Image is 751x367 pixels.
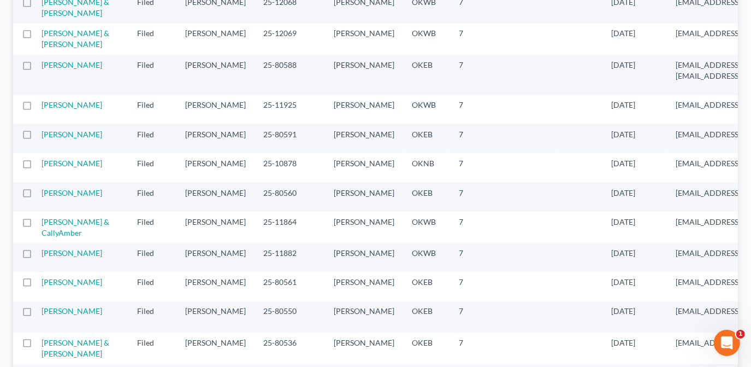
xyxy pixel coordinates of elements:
[176,153,255,182] td: [PERSON_NAME]
[325,124,403,153] td: [PERSON_NAME]
[325,212,403,243] td: [PERSON_NAME]
[602,301,667,333] td: [DATE]
[403,301,450,333] td: OKEB
[128,95,176,124] td: Filed
[128,24,176,55] td: Filed
[325,153,403,182] td: [PERSON_NAME]
[325,183,403,212] td: [PERSON_NAME]
[128,124,176,153] td: Filed
[450,301,505,333] td: 7
[325,333,403,364] td: [PERSON_NAME]
[128,212,176,243] td: Filed
[42,130,102,139] a: [PERSON_NAME]
[255,212,325,243] td: 25-11864
[255,24,325,55] td: 25-12069
[176,24,255,55] td: [PERSON_NAME]
[403,212,450,243] td: OKWB
[128,272,176,301] td: Filed
[403,55,450,95] td: OKEB
[325,243,403,272] td: [PERSON_NAME]
[255,95,325,124] td: 25-11925
[255,243,325,272] td: 25-11882
[403,124,450,153] td: OKEB
[602,333,667,364] td: [DATE]
[42,60,102,69] a: [PERSON_NAME]
[128,183,176,212] td: Filed
[42,307,102,316] a: [PERSON_NAME]
[450,153,505,182] td: 7
[255,124,325,153] td: 25-80591
[176,212,255,243] td: [PERSON_NAME]
[325,55,403,95] td: [PERSON_NAME]
[176,272,255,301] td: [PERSON_NAME]
[325,95,403,124] td: [PERSON_NAME]
[325,272,403,301] td: [PERSON_NAME]
[128,55,176,95] td: Filed
[176,243,255,272] td: [PERSON_NAME]
[255,333,325,364] td: 25-80536
[403,153,450,182] td: OKNB
[403,95,450,124] td: OKWB
[450,272,505,301] td: 7
[450,333,505,364] td: 7
[255,55,325,95] td: 25-80588
[602,212,667,243] td: [DATE]
[176,183,255,212] td: [PERSON_NAME]
[128,153,176,182] td: Filed
[450,95,505,124] td: 7
[450,243,505,272] td: 7
[602,95,667,124] td: [DATE]
[42,217,109,237] a: [PERSON_NAME] & CallyAmber
[403,272,450,301] td: OKEB
[602,183,667,212] td: [DATE]
[602,153,667,182] td: [DATE]
[325,301,403,333] td: [PERSON_NAME]
[255,301,325,333] td: 25-80550
[176,124,255,153] td: [PERSON_NAME]
[714,330,740,356] iframe: Intercom live chat
[42,339,109,359] a: [PERSON_NAME] & [PERSON_NAME]
[42,159,102,168] a: [PERSON_NAME]
[128,301,176,333] td: Filed
[255,183,325,212] td: 25-80560
[176,301,255,333] td: [PERSON_NAME]
[128,243,176,272] td: Filed
[176,55,255,95] td: [PERSON_NAME]
[450,183,505,212] td: 7
[602,243,667,272] td: [DATE]
[42,188,102,197] a: [PERSON_NAME]
[42,100,102,109] a: [PERSON_NAME]
[450,55,505,95] td: 7
[255,272,325,301] td: 25-80561
[176,95,255,124] td: [PERSON_NAME]
[602,24,667,55] td: [DATE]
[128,333,176,364] td: Filed
[176,333,255,364] td: [PERSON_NAME]
[42,28,109,49] a: [PERSON_NAME] & [PERSON_NAME]
[325,24,403,55] td: [PERSON_NAME]
[736,330,745,339] span: 1
[450,24,505,55] td: 7
[450,212,505,243] td: 7
[403,183,450,212] td: OKEB
[602,55,667,95] td: [DATE]
[602,272,667,301] td: [DATE]
[450,124,505,153] td: 7
[602,124,667,153] td: [DATE]
[403,333,450,364] td: OKEB
[403,24,450,55] td: OKWB
[42,248,102,258] a: [PERSON_NAME]
[403,243,450,272] td: OKWB
[255,153,325,182] td: 25-10878
[42,278,102,287] a: [PERSON_NAME]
